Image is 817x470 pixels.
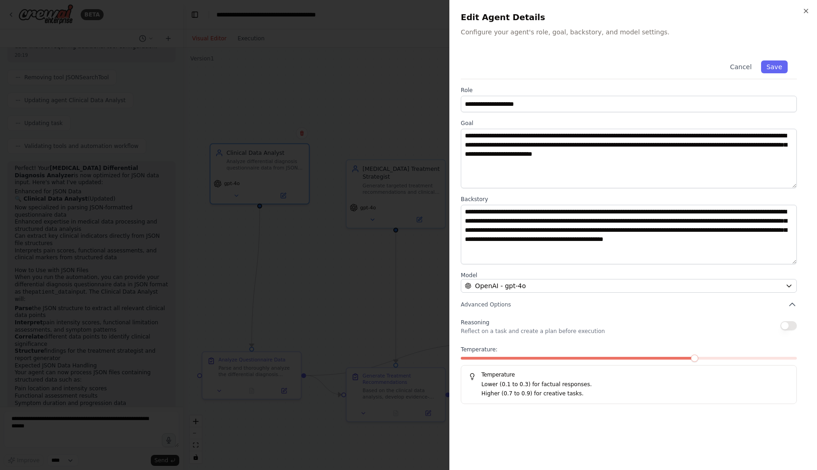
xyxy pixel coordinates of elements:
[461,301,511,308] span: Advanced Options
[461,328,605,335] p: Reflect on a task and create a plan before execution
[461,87,797,94] label: Role
[481,380,789,389] p: Lower (0.1 to 0.3) for factual responses.
[469,371,789,378] h5: Temperature
[475,281,526,290] span: OpenAI - gpt-4o
[761,60,788,73] button: Save
[461,120,797,127] label: Goal
[461,27,806,37] p: Configure your agent's role, goal, backstory, and model settings.
[461,279,797,293] button: OpenAI - gpt-4o
[461,300,797,309] button: Advanced Options
[461,196,797,203] label: Backstory
[461,11,806,24] h2: Edit Agent Details
[461,319,489,326] span: Reasoning
[481,389,789,399] p: Higher (0.7 to 0.9) for creative tasks.
[724,60,757,73] button: Cancel
[461,346,497,353] span: Temperature:
[461,272,797,279] label: Model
